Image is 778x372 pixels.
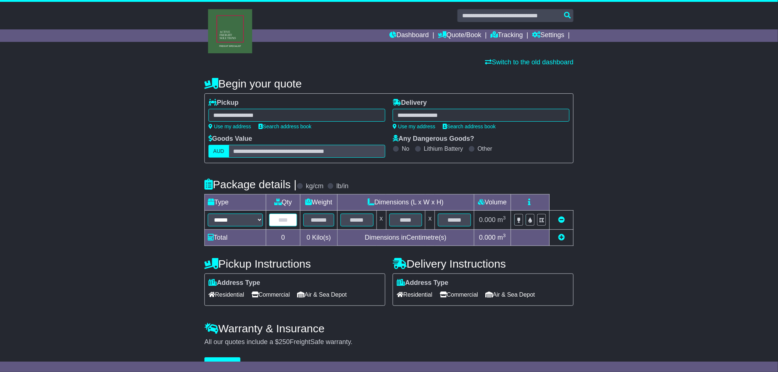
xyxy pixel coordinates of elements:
[490,29,523,42] a: Tracking
[393,99,427,107] label: Delivery
[208,124,251,129] a: Use my address
[393,124,435,129] a: Use my address
[376,211,386,230] td: x
[478,145,492,152] label: Other
[266,194,300,211] td: Qty
[443,124,496,129] a: Search address book
[204,357,240,370] button: Get Quotes
[205,230,266,246] td: Total
[397,279,449,287] label: Address Type
[279,338,290,346] span: 250
[204,78,574,90] h4: Begin your quote
[424,145,463,152] label: Lithium Battery
[425,211,435,230] td: x
[558,216,565,223] a: Remove this item
[393,258,574,270] h4: Delivery Instructions
[337,230,474,246] td: Dimensions in Centimetre(s)
[390,29,429,42] a: Dashboard
[479,234,496,241] span: 0.000
[300,230,338,246] td: Kilo(s)
[438,29,481,42] a: Quote/Book
[297,289,347,300] span: Air & Sea Depot
[306,182,324,190] label: kg/cm
[204,258,385,270] h4: Pickup Instructions
[485,58,574,66] a: Switch to the old dashboard
[258,124,311,129] a: Search address book
[503,233,506,238] sup: 3
[208,135,252,143] label: Goods Value
[336,182,349,190] label: lb/in
[208,289,244,300] span: Residential
[393,135,474,143] label: Any Dangerous Goods?
[402,145,409,152] label: No
[204,338,574,346] div: All our quotes include a $ FreightSafe warranty.
[307,234,310,241] span: 0
[204,178,297,190] h4: Package details |
[208,99,239,107] label: Pickup
[251,289,290,300] span: Commercial
[205,194,266,211] td: Type
[503,215,506,221] sup: 3
[300,194,338,211] td: Weight
[440,289,478,300] span: Commercial
[204,322,574,335] h4: Warranty & Insurance
[474,194,511,211] td: Volume
[337,194,474,211] td: Dimensions (L x W x H)
[486,289,535,300] span: Air & Sea Depot
[497,216,506,223] span: m
[208,279,260,287] label: Address Type
[497,234,506,241] span: m
[208,145,229,158] label: AUD
[266,230,300,246] td: 0
[397,289,432,300] span: Residential
[532,29,564,42] a: Settings
[479,216,496,223] span: 0.000
[558,234,565,241] a: Add new item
